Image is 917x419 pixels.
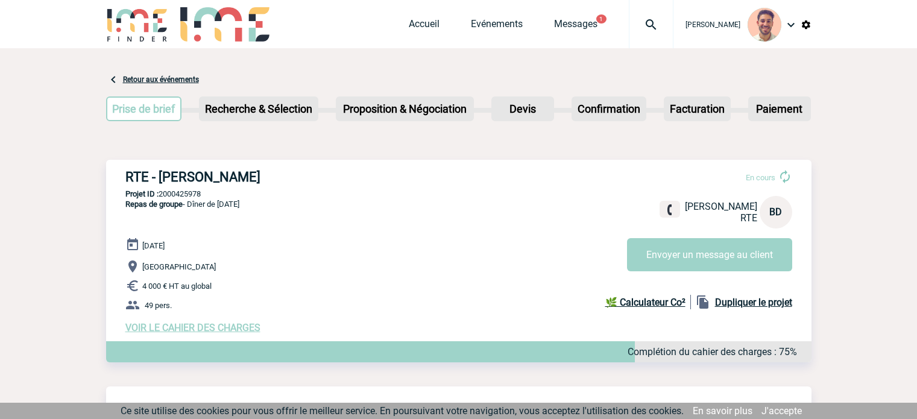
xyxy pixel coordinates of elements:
[121,405,684,417] span: Ce site utilise des cookies pour vous offrir le meilleur service. En poursuivant votre navigation...
[142,282,212,291] span: 4 000 € HT au global
[106,189,811,198] p: 2000425978
[627,238,792,271] button: Envoyer un message au client
[749,98,810,120] p: Paiement
[665,98,730,120] p: Facturation
[769,206,782,218] span: BD
[605,295,691,309] a: 🌿 Calculateur Co²
[748,8,781,42] img: 132114-0.jpg
[471,18,523,35] a: Evénements
[145,301,172,310] span: 49 pers.
[409,18,440,35] a: Accueil
[125,200,183,209] span: Repas de groupe
[685,201,757,212] span: [PERSON_NAME]
[696,295,710,309] img: file_copy-black-24dp.png
[125,169,487,184] h3: RTE - [PERSON_NAME]
[493,98,553,120] p: Devis
[596,14,607,24] button: 1
[605,297,685,308] b: 🌿 Calculateur Co²
[761,405,802,417] a: J'accepte
[142,262,216,271] span: [GEOGRAPHIC_DATA]
[106,7,169,42] img: IME-Finder
[125,322,260,333] a: VOIR LE CAHIER DES CHARGES
[200,98,317,120] p: Recherche & Sélection
[107,98,181,120] p: Prise de brief
[693,405,752,417] a: En savoir plus
[142,241,165,250] span: [DATE]
[685,20,740,29] span: [PERSON_NAME]
[664,204,675,215] img: fixe.png
[554,18,597,35] a: Messages
[125,189,159,198] b: Projet ID :
[746,173,775,182] span: En cours
[337,98,473,120] p: Proposition & Négociation
[715,297,792,308] b: Dupliquer le projet
[740,212,757,224] span: RTE
[123,75,199,84] a: Retour aux événements
[573,98,645,120] p: Confirmation
[125,200,239,209] span: - Dîner de [DATE]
